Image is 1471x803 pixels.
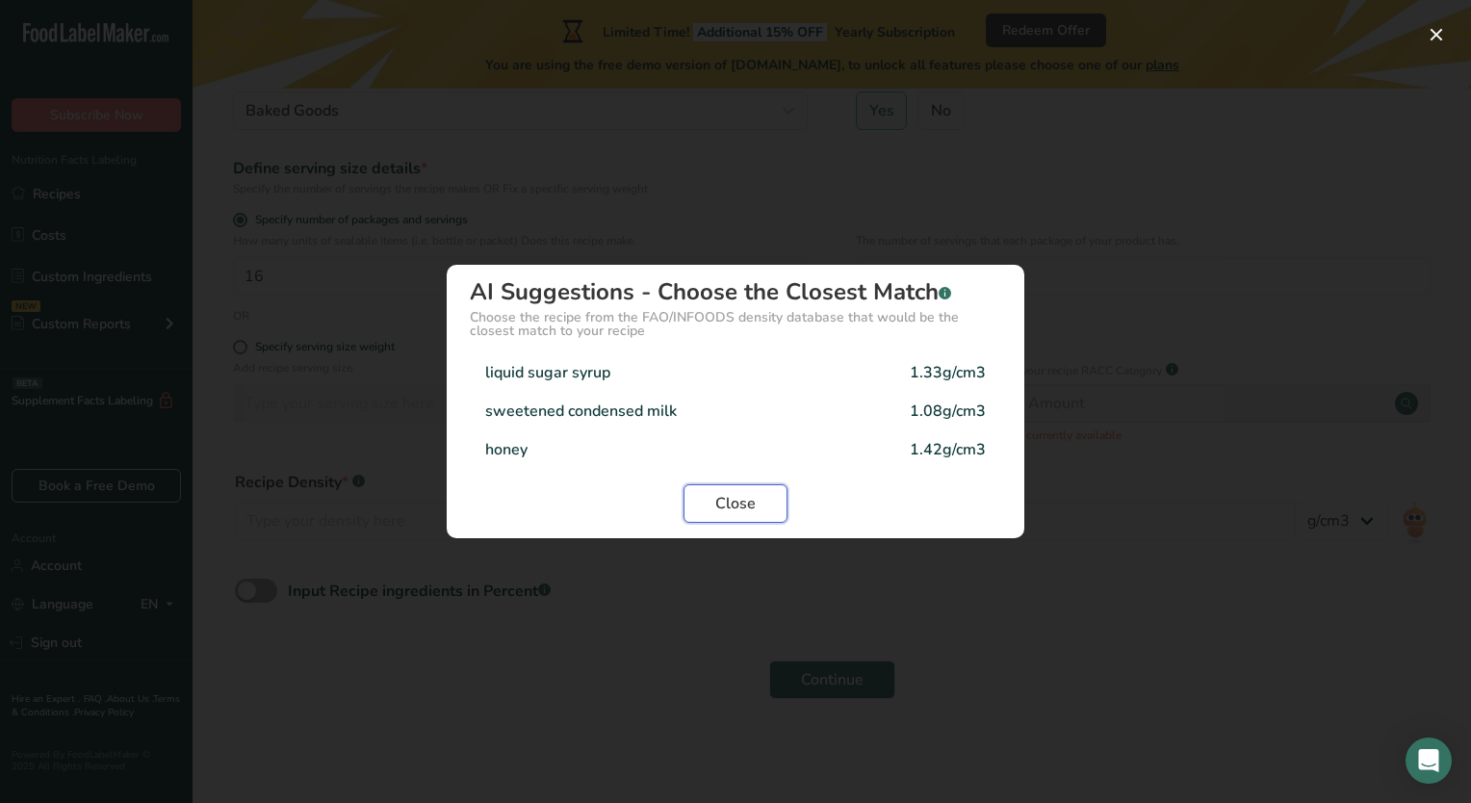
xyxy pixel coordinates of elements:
[910,438,986,461] div: 1.42g/cm3
[485,361,610,384] div: liquid sugar syrup
[715,492,756,515] span: Close
[1406,738,1452,784] div: Open Intercom Messenger
[684,484,787,523] button: Close
[470,280,1001,303] div: AI Suggestions - Choose the Closest Match
[485,400,677,423] div: sweetened condensed milk
[910,400,986,423] div: 1.08g/cm3
[470,311,1001,338] div: Choose the recipe from the FAO/INFOODS density database that would be the closest match to your r...
[910,361,986,384] div: 1.33g/cm3
[485,438,528,461] div: honey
